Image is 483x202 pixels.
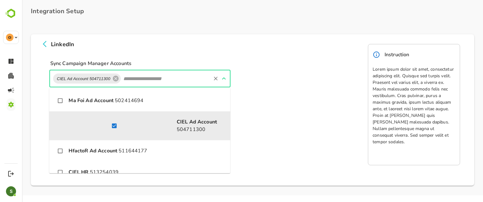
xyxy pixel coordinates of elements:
[27,60,452,67] p: Sync Campaign Manager Accounts
[3,8,19,19] img: BambooboxLogoMark.f1c84d78b4c51b1a7b5f700c9845e183.svg
[155,118,195,125] b: CIEL Ad Account
[47,97,121,104] p: 502414694
[47,147,95,154] b: HfactoR Ad Account
[9,8,452,15] p: Integration Setup
[189,74,198,83] button: Clear
[6,186,16,196] div: S
[29,41,52,48] b: LinkedIn
[7,169,15,178] button: Logout
[31,76,92,82] span: CIEL Ad Account 504711300
[197,74,206,83] button: Close
[155,118,203,133] p: 504711300
[47,168,97,176] p: 513254039
[47,97,92,104] b: Ma Foi Ad Account
[351,66,442,145] p: Lorem ipsum dolor sit amet, consectetur adipiscing elit. Quisque sed turpis velit. Praesent vel v...
[6,34,14,41] div: CI
[47,147,125,155] p: 511644177
[47,169,66,176] b: CIEL HR
[31,74,99,84] div: CIEL Ad Account 504711300
[363,50,387,59] p: Instruction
